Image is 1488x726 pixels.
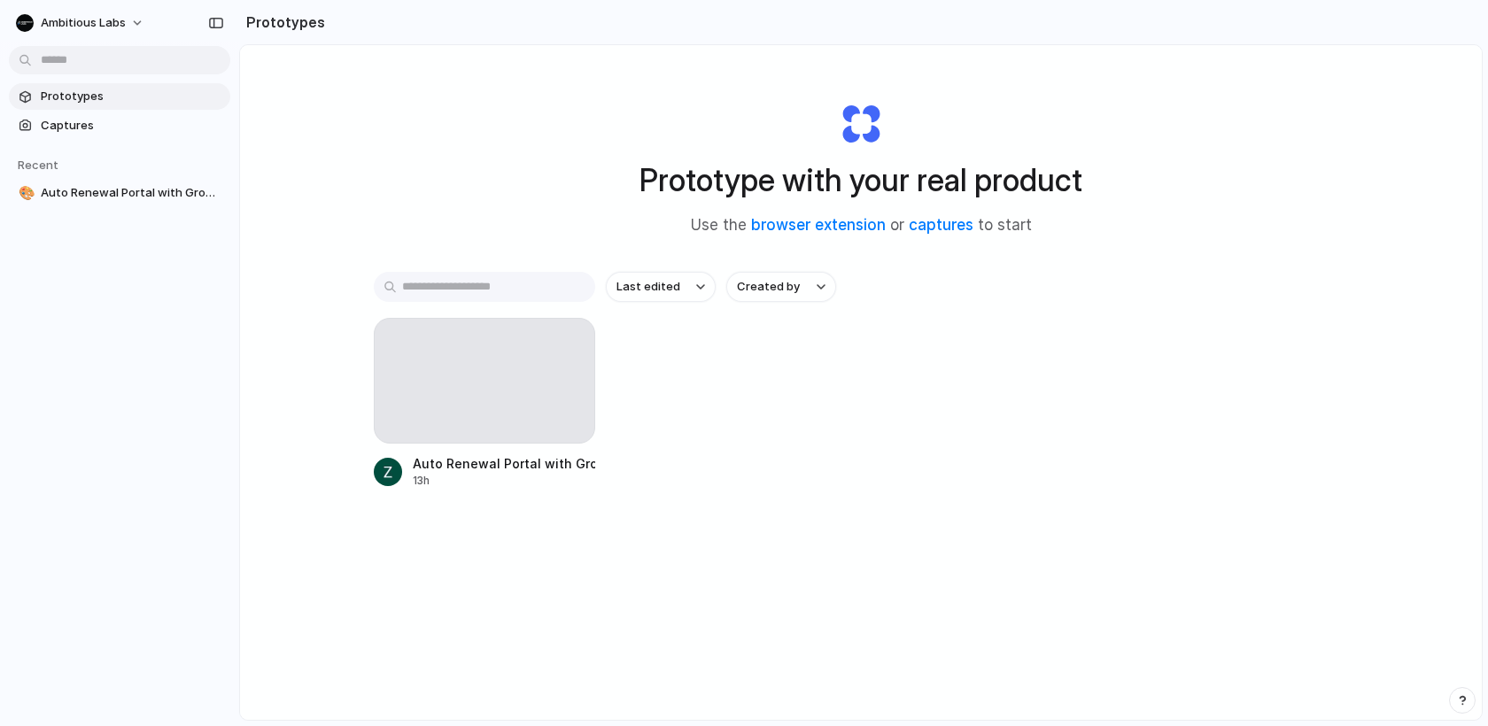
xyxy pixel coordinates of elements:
button: Created by [726,272,836,302]
button: Last edited [606,272,716,302]
a: captures [909,216,973,234]
h1: Prototype with your real product [639,157,1082,204]
a: Captures [9,112,230,139]
a: Auto Renewal Portal with Growth Hacks13h [374,318,595,489]
div: 13h [413,473,595,489]
button: Ambitious Labs [9,9,153,37]
div: Auto Renewal Portal with Growth Hacks [413,454,595,473]
button: 🎨 [16,184,34,202]
span: Recent [18,158,58,172]
span: Use the or to start [691,214,1032,237]
a: 🎨Auto Renewal Portal with Growth Hacks [9,180,230,206]
span: Captures [41,117,223,135]
div: 🎨 [19,183,31,204]
h2: Prototypes [239,12,325,33]
span: Prototypes [41,88,223,105]
span: Ambitious Labs [41,14,126,32]
span: Auto Renewal Portal with Growth Hacks [41,184,223,202]
span: Last edited [616,278,680,296]
a: browser extension [751,216,886,234]
a: Prototypes [9,83,230,110]
span: Created by [737,278,800,296]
